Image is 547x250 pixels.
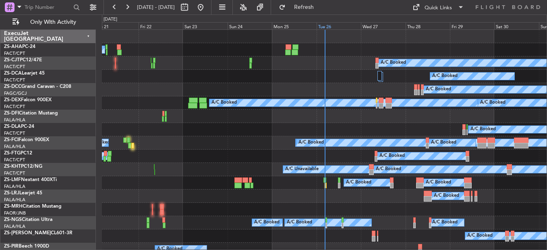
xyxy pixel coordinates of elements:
a: FACT/CPT [4,50,25,56]
a: FAGC/GCJ [4,90,27,96]
div: [DATE] [104,16,117,23]
a: ZS-FCIFalcon 900EX [4,137,49,142]
div: A/C Booked [346,177,371,189]
div: A/C Booked [426,83,451,96]
a: FALA/HLA [4,144,25,150]
div: Mon 25 [272,22,316,29]
input: Trip Number [25,1,71,13]
div: Thu 28 [406,22,450,29]
a: FACT/CPT [4,64,25,70]
a: FALA/HLA [4,223,25,229]
span: ZS-DFI [4,111,19,116]
span: ZS-FCI [4,137,19,142]
a: ZS-DCALearjet 45 [4,71,45,76]
div: A/C Booked [381,57,406,69]
div: Fri 29 [450,22,494,29]
a: ZS-DFICitation Mustang [4,111,58,116]
a: ZS-LMFNextant 400XTi [4,177,57,182]
a: ZS-[PERSON_NAME]CL601-3R [4,231,73,235]
span: [DATE] - [DATE] [137,4,175,11]
a: ZS-DEXFalcon 900EX [4,98,52,102]
span: ZS-CJT [4,58,20,62]
a: FACT/CPT [4,170,25,176]
div: A/C Booked [470,123,496,135]
a: ZS-AHAPC-24 [4,44,35,49]
a: ZS-LRJLearjet 45 [4,191,42,196]
div: Sat 23 [183,22,227,29]
div: Tue 26 [317,22,361,29]
div: A/C Booked [376,163,401,175]
div: A/C Booked [432,217,458,229]
button: Quick Links [408,1,468,14]
div: Wed 27 [361,22,405,29]
span: Refresh [287,4,321,10]
button: Only With Activity [9,16,87,29]
span: ZS-DEX [4,98,21,102]
div: A/C Booked [434,190,459,202]
div: Sun 24 [228,22,272,29]
a: FALA/HLA [4,197,25,203]
a: FAOR/JNB [4,210,26,216]
a: ZS-CJTPC12/47E [4,58,42,62]
div: Thu 21 [94,22,138,29]
span: ZS-KHT [4,164,21,169]
span: ZS-MRH [4,204,23,209]
a: FACT/CPT [4,77,25,83]
a: FALA/HLA [4,183,25,190]
div: A/C Booked [467,230,493,242]
span: ZS-DLA [4,124,21,129]
a: FACT/CPT [4,157,25,163]
span: ZS-[PERSON_NAME] [4,231,51,235]
a: ZS-NGSCitation Ultra [4,217,52,222]
div: A/C Booked [298,137,324,149]
div: A/C Unavailable [285,163,319,175]
div: A/C Booked [431,137,456,149]
div: A/C Booked [432,70,458,82]
span: ZS-LMF [4,177,21,182]
div: A/C Booked [426,177,451,189]
div: A/C Booked [480,97,506,109]
a: FALA/HLA [4,117,25,123]
button: Refresh [275,1,323,14]
span: ZS-AHA [4,44,22,49]
a: ZS-KHTPC12/NG [4,164,42,169]
a: ZS-DCCGrand Caravan - C208 [4,84,71,89]
div: Sat 30 [494,22,539,29]
span: ZS-NGS [4,217,22,222]
div: A/C Booked [211,97,237,109]
span: ZS-FTG [4,151,21,156]
span: ZS-PIR [4,244,19,249]
div: Quick Links [425,4,452,12]
span: ZS-DCA [4,71,22,76]
a: ZS-DLAPC-24 [4,124,34,129]
a: ZS-MRHCitation Mustang [4,204,62,209]
a: ZS-FTGPC12 [4,151,32,156]
div: Fri 22 [139,22,183,29]
span: Only With Activity [21,19,85,25]
span: ZS-DCC [4,84,21,89]
a: FACT/CPT [4,130,25,136]
a: FACT/CPT [4,104,25,110]
a: ZS-PIRBeech 1900D [4,244,49,249]
div: A/C Booked [379,150,405,162]
span: ZS-LRJ [4,191,19,196]
div: A/C Booked [287,217,312,229]
div: A/C Booked [254,217,280,229]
